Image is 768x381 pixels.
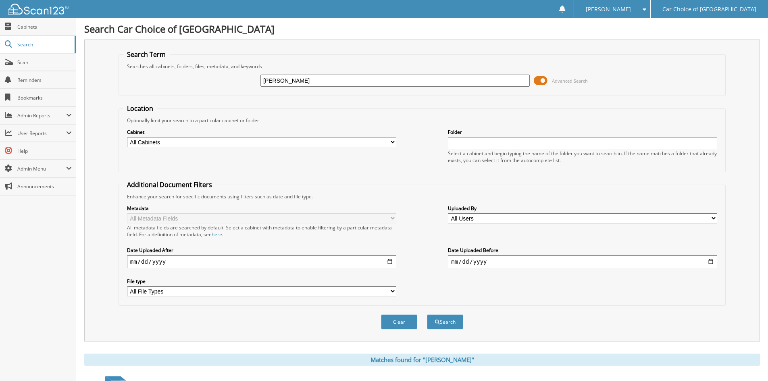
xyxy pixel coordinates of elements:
[381,314,417,329] button: Clear
[448,129,717,135] label: Folder
[84,22,760,35] h1: Search Car Choice of [GEOGRAPHIC_DATA]
[123,63,721,70] div: Searches all cabinets, folders, files, metadata, and keywords
[552,78,588,84] span: Advanced Search
[127,278,396,285] label: File type
[448,255,717,268] input: end
[127,247,396,254] label: Date Uploaded After
[127,255,396,268] input: start
[17,59,72,66] span: Scan
[448,205,717,212] label: Uploaded By
[586,7,631,12] span: [PERSON_NAME]
[17,130,66,137] span: User Reports
[17,23,72,30] span: Cabinets
[17,165,66,172] span: Admin Menu
[123,180,216,189] legend: Additional Document Filters
[212,231,222,238] a: here
[448,247,717,254] label: Date Uploaded Before
[17,41,71,48] span: Search
[662,7,756,12] span: Car Choice of [GEOGRAPHIC_DATA]
[123,50,170,59] legend: Search Term
[17,183,72,190] span: Announcements
[17,77,72,83] span: Reminders
[123,117,721,124] div: Optionally limit your search to a particular cabinet or folder
[123,104,157,113] legend: Location
[84,354,760,366] div: Matches found for "[PERSON_NAME]"
[8,4,69,15] img: scan123-logo-white.svg
[127,224,396,238] div: All metadata fields are searched by default. Select a cabinet with metadata to enable filtering b...
[17,94,72,101] span: Bookmarks
[17,148,72,154] span: Help
[127,129,396,135] label: Cabinet
[17,112,66,119] span: Admin Reports
[127,205,396,212] label: Metadata
[123,193,721,200] div: Enhance your search for specific documents using filters such as date and file type.
[427,314,463,329] button: Search
[448,150,717,164] div: Select a cabinet and begin typing the name of the folder you want to search in. If the name match...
